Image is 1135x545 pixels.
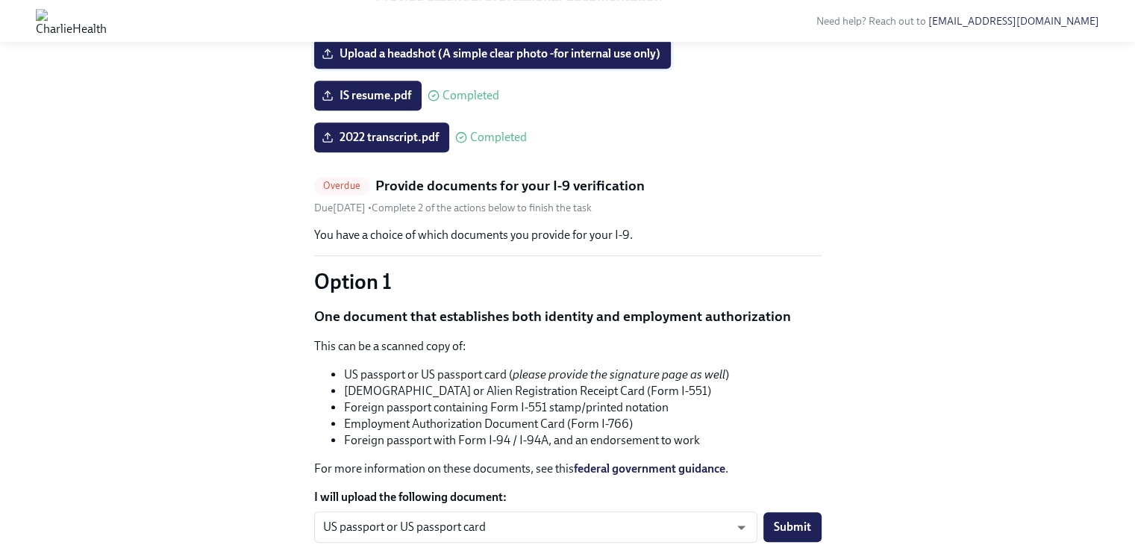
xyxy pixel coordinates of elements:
span: Upload a headshot (A simple clear photo -for internal use only) [325,46,660,61]
p: This can be a scanned copy of: [314,338,822,355]
div: • Complete 2 of the actions below to finish the task [314,201,592,215]
a: [EMAIL_ADDRESS][DOMAIN_NAME] [928,15,1099,28]
span: Friday, September 26th 2025, 10:00 am [314,202,368,214]
p: For more information on these documents, see this . [314,461,822,477]
span: IS resume.pdf [325,88,411,103]
label: Upload a headshot (A simple clear photo -for internal use only) [314,39,671,69]
p: You have a choice of which documents you provide for your I-9. [314,227,822,243]
a: OverdueProvide documents for your I-9 verificationDue[DATE] •Complete 2 of the actions below to f... [314,176,822,216]
em: please provide the signature page as well [513,367,725,381]
label: I will upload the following document: [314,489,822,505]
span: Need help? Reach out to [816,15,1099,28]
label: 2022 transcript.pdf [314,122,449,152]
li: Foreign passport with Form I-94 / I-94A, and an endorsement to work [344,432,822,449]
span: Overdue [314,180,369,191]
a: federal government guidance [574,461,725,476]
span: Completed [470,131,527,143]
span: Submit [774,520,811,535]
p: One document that establishes both identity and employment authorization [314,307,822,326]
p: Option 1 [314,268,822,295]
button: Submit [763,512,822,542]
div: US passport or US passport card [314,511,757,543]
li: [DEMOGRAPHIC_DATA] or Alien Registration Receipt Card (Form I-551) [344,383,822,399]
li: US passport or US passport card ( ) [344,367,822,383]
li: Employment Authorization Document Card (Form I-766) [344,416,822,432]
li: Foreign passport containing Form I-551 stamp/printed notation [344,399,822,416]
img: CharlieHealth [36,9,107,33]
span: 2022 transcript.pdf [325,130,439,145]
h5: Provide documents for your I-9 verification [375,176,645,196]
label: IS resume.pdf [314,81,422,110]
span: Completed [443,90,499,102]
